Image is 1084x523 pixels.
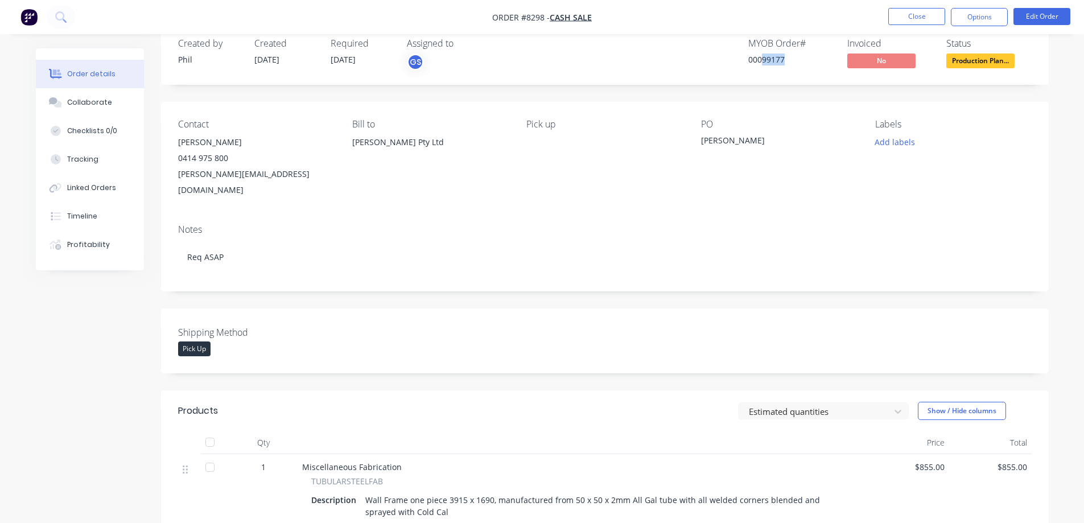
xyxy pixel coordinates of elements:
[875,119,1031,130] div: Labels
[36,174,144,202] button: Linked Orders
[352,119,508,130] div: Bill to
[67,183,116,193] div: Linked Orders
[178,240,1032,274] div: Req ASAP
[492,12,550,23] span: Order #8298 -
[261,461,266,473] span: 1
[302,462,402,472] span: Miscellaneous Fabrication
[871,461,945,473] span: $855.00
[526,119,682,130] div: Pick up
[331,38,393,49] div: Required
[36,202,144,230] button: Timeline
[67,69,116,79] div: Order details
[178,224,1032,235] div: Notes
[67,97,112,108] div: Collaborate
[36,117,144,145] button: Checklists 0/0
[178,134,334,198] div: [PERSON_NAME]0414 975 800[PERSON_NAME][EMAIL_ADDRESS][DOMAIN_NAME]
[254,54,279,65] span: [DATE]
[352,134,508,171] div: [PERSON_NAME] Pty Ltd
[36,60,144,88] button: Order details
[701,134,843,150] div: [PERSON_NAME]
[254,38,317,49] div: Created
[229,431,298,454] div: Qty
[178,326,320,339] label: Shipping Method
[867,431,949,454] div: Price
[407,38,521,49] div: Assigned to
[847,38,933,49] div: Invoiced
[946,53,1015,68] span: Production Plan...
[331,54,356,65] span: [DATE]
[67,126,117,136] div: Checklists 0/0
[36,230,144,259] button: Profitability
[178,38,241,49] div: Created by
[949,431,1032,454] div: Total
[67,211,97,221] div: Timeline
[748,38,834,49] div: MYOB Order #
[178,166,334,198] div: [PERSON_NAME][EMAIL_ADDRESS][DOMAIN_NAME]
[178,119,334,130] div: Contact
[20,9,38,26] img: Factory
[748,53,834,65] div: 00099177
[946,53,1015,71] button: Production Plan...
[1013,8,1070,25] button: Edit Order
[36,88,144,117] button: Collaborate
[361,492,853,520] div: Wall Frame one piece 3915 x 1690, manufactured from 50 x 50 x 2mm All Gal tube with all welded co...
[178,53,241,65] div: Phil
[36,145,144,174] button: Tracking
[352,134,508,150] div: [PERSON_NAME] Pty Ltd
[869,134,921,150] button: Add labels
[311,475,383,487] span: TUBULARSTEELFAB
[701,119,857,130] div: PO
[67,240,110,250] div: Profitability
[918,402,1006,420] button: Show / Hide columns
[407,53,424,71] button: GS
[311,492,361,508] div: Description
[550,12,592,23] a: Cash Sale
[178,134,334,150] div: [PERSON_NAME]
[178,341,211,356] div: Pick Up
[954,461,1027,473] span: $855.00
[847,53,916,68] span: No
[951,8,1008,26] button: Options
[178,150,334,166] div: 0414 975 800
[888,8,945,25] button: Close
[67,154,98,164] div: Tracking
[178,404,218,418] div: Products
